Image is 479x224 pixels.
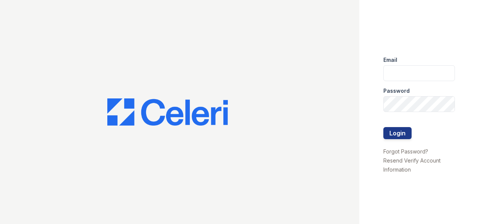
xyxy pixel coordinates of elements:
a: Resend Verify Account Information [383,157,441,173]
button: Login [383,127,412,139]
a: Forgot Password? [383,148,428,155]
label: Password [383,87,410,95]
label: Email [383,56,397,64]
img: CE_Logo_Blue-a8612792a0a2168367f1c8372b55b34899dd931a85d93a1a3d3e32e68fde9ad4.png [107,98,228,126]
